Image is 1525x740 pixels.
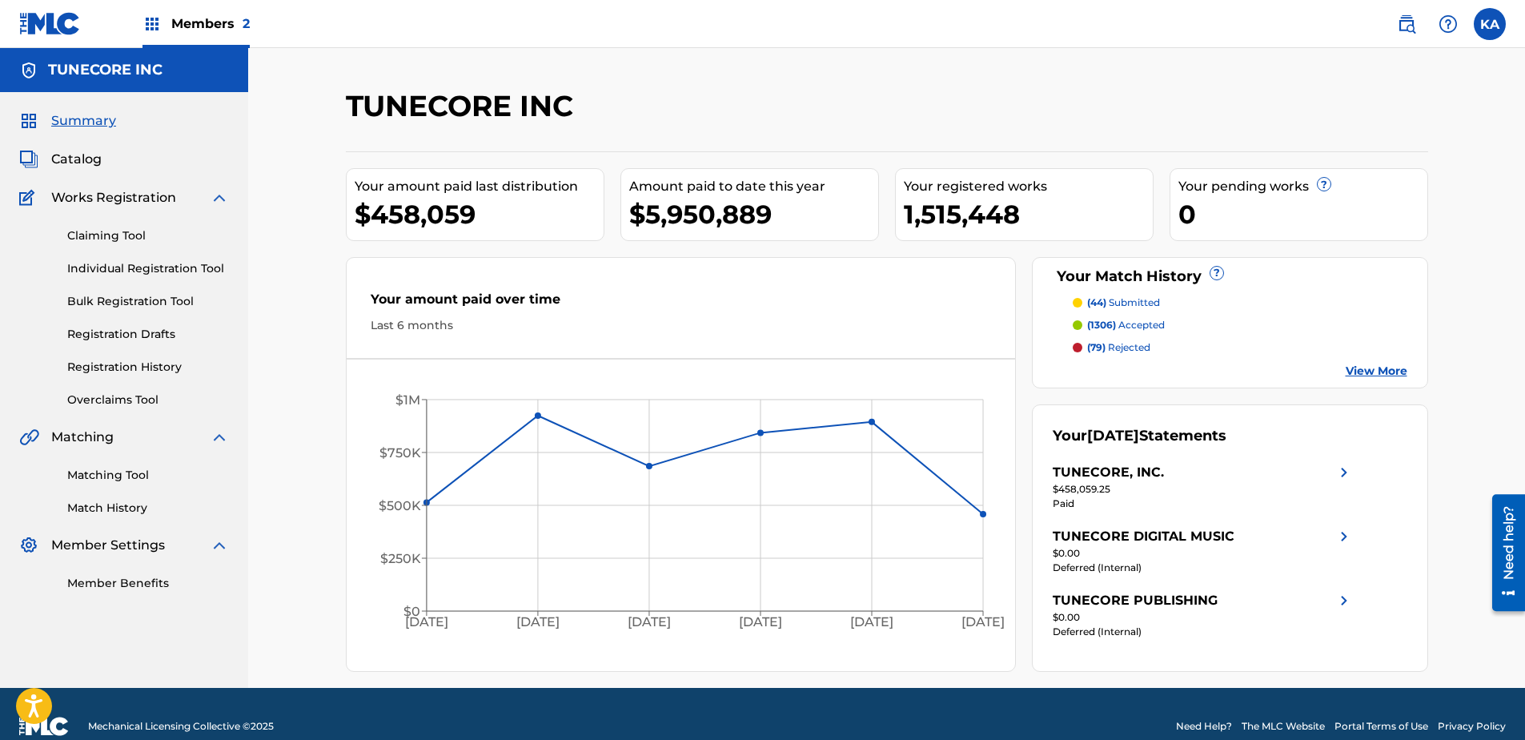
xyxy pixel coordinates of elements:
div: Paid [1053,497,1354,511]
span: (79) [1087,341,1106,353]
span: Matching [51,428,114,447]
div: 0 [1178,196,1427,232]
span: Members [171,14,250,33]
a: Claiming Tool [67,227,229,244]
tspan: $750K [379,445,420,460]
div: $458,059.25 [1053,482,1354,497]
img: right chevron icon [1334,527,1354,546]
span: ? [1318,178,1330,191]
div: TUNECORE DIGITAL MUSIC [1053,527,1234,546]
a: Overclaims Tool [67,392,229,408]
img: expand [210,188,229,207]
a: Bulk Registration Tool [67,293,229,310]
a: View More [1346,363,1407,380]
p: accepted [1087,318,1165,332]
img: Summary [19,111,38,131]
a: SummarySummary [19,111,116,131]
span: 2 [243,16,250,31]
a: Member Benefits [67,575,229,592]
tspan: $250K [379,551,420,566]
div: 1,515,448 [904,196,1153,232]
div: $0.00 [1053,610,1354,625]
img: right chevron icon [1334,463,1354,482]
p: submitted [1087,296,1160,310]
img: Works Registration [19,188,40,207]
a: The MLC Website [1242,719,1325,734]
div: Your amount paid last distribution [355,177,604,196]
img: MLC Logo [19,12,81,35]
h2: TUNECORE INC [346,88,581,124]
a: TUNECORE, INC.right chevron icon$458,059.25Paid [1053,463,1354,511]
a: (44) submitted [1073,296,1407,310]
span: Member Settings [51,536,165,555]
div: Your Match History [1053,266,1407,288]
span: Works Registration [51,188,176,207]
iframe: Resource Center [1480,489,1525,617]
a: Match History [67,500,229,517]
span: Catalog [51,150,102,169]
div: Deferred (Internal) [1053,625,1354,639]
span: (44) [1087,296,1106,308]
img: help [1439,14,1458,34]
div: Your pending works [1178,177,1427,196]
a: Public Search [1391,8,1423,40]
a: Individual Registration Tool [67,260,229,277]
tspan: $1M [395,392,419,408]
img: right chevron icon [1334,591,1354,610]
tspan: $0 [403,604,419,619]
tspan: [DATE] [516,615,560,630]
p: rejected [1087,340,1150,355]
span: Mechanical Licensing Collective © 2025 [88,719,274,734]
div: Your Statements [1053,425,1226,447]
img: Accounts [19,61,38,80]
div: Deferred (Internal) [1053,561,1354,575]
img: Matching [19,428,39,447]
a: TUNECORE PUBLISHINGright chevron icon$0.00Deferred (Internal) [1053,591,1354,639]
div: $458,059 [355,196,604,232]
span: ? [1210,267,1223,280]
a: TUNECORE DIGITAL MUSICright chevron icon$0.00Deferred (Internal) [1053,527,1354,575]
div: Last 6 months [371,317,992,334]
div: Help [1432,8,1464,40]
div: Your registered works [904,177,1153,196]
a: Portal Terms of Use [1334,719,1428,734]
div: $5,950,889 [629,196,878,232]
img: Member Settings [19,536,38,555]
img: Top Rightsholders [142,14,162,34]
a: Registration History [67,359,229,376]
a: Privacy Policy [1438,719,1506,734]
div: TUNECORE, INC. [1053,463,1164,482]
span: Summary [51,111,116,131]
tspan: [DATE] [628,615,671,630]
div: User Menu [1474,8,1506,40]
img: Catalog [19,150,38,169]
img: search [1397,14,1416,34]
span: [DATE] [1087,427,1139,444]
tspan: $500K [378,498,420,513]
a: (79) rejected [1073,340,1407,355]
a: Need Help? [1176,719,1232,734]
img: expand [210,536,229,555]
a: Registration Drafts [67,326,229,343]
div: Amount paid to date this year [629,177,878,196]
a: Matching Tool [67,467,229,484]
tspan: [DATE] [739,615,782,630]
h5: TUNECORE INC [48,61,163,79]
tspan: [DATE] [404,615,447,630]
img: expand [210,428,229,447]
tspan: [DATE] [850,615,893,630]
a: CatalogCatalog [19,150,102,169]
img: logo [19,717,69,736]
div: TUNECORE PUBLISHING [1053,591,1218,610]
a: (1306) accepted [1073,318,1407,332]
span: (1306) [1087,319,1116,331]
tspan: [DATE] [961,615,1005,630]
div: Your amount paid over time [371,290,992,317]
div: $0.00 [1053,546,1354,561]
